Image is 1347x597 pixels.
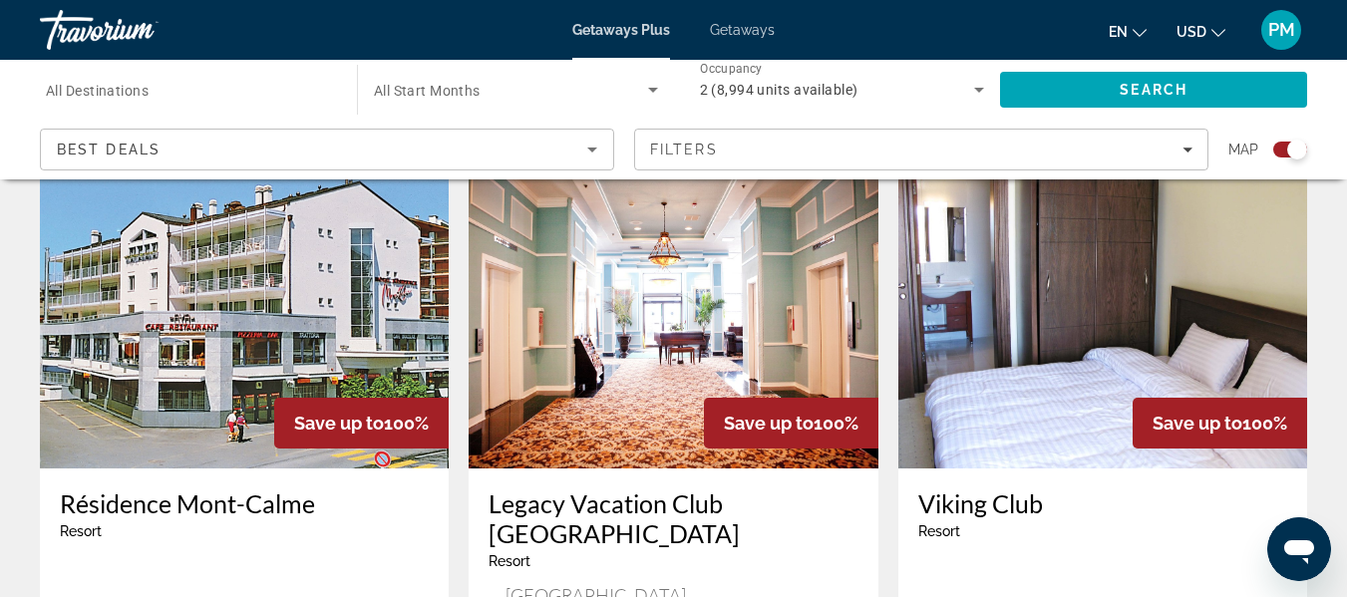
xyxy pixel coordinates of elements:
[374,83,481,99] span: All Start Months
[1120,82,1187,98] span: Search
[1133,398,1307,448] div: 100%
[46,83,149,99] span: All Destinations
[1109,24,1128,40] span: en
[40,149,449,468] img: Résidence Mont-Calme
[469,149,877,468] img: Legacy Vacation Club Brigantine Beach
[489,553,530,569] span: Resort
[1177,24,1206,40] span: USD
[57,142,161,157] span: Best Deals
[1000,72,1307,108] button: Search
[1228,136,1258,163] span: Map
[572,22,670,38] a: Getaways Plus
[294,413,384,434] span: Save up to
[704,398,878,448] div: 100%
[60,488,429,518] a: Résidence Mont-Calme
[57,138,597,161] mat-select: Sort by
[40,4,239,56] a: Travorium
[650,142,718,157] span: Filters
[898,149,1307,468] img: Viking Club
[1177,17,1225,46] button: Change currency
[1267,517,1331,581] iframe: Button to launch messaging window
[274,398,449,448] div: 100%
[634,129,1208,170] button: Filters
[1109,17,1147,46] button: Change language
[918,488,1287,518] a: Viking Club
[918,523,960,539] span: Resort
[700,62,763,76] span: Occupancy
[1153,413,1242,434] span: Save up to
[1255,9,1307,51] button: User Menu
[1268,20,1295,40] span: PM
[60,523,102,539] span: Resort
[724,413,814,434] span: Save up to
[700,82,858,98] span: 2 (8,994 units available)
[710,22,775,38] a: Getaways
[489,488,857,548] a: Legacy Vacation Club [GEOGRAPHIC_DATA]
[46,79,331,103] input: Select destination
